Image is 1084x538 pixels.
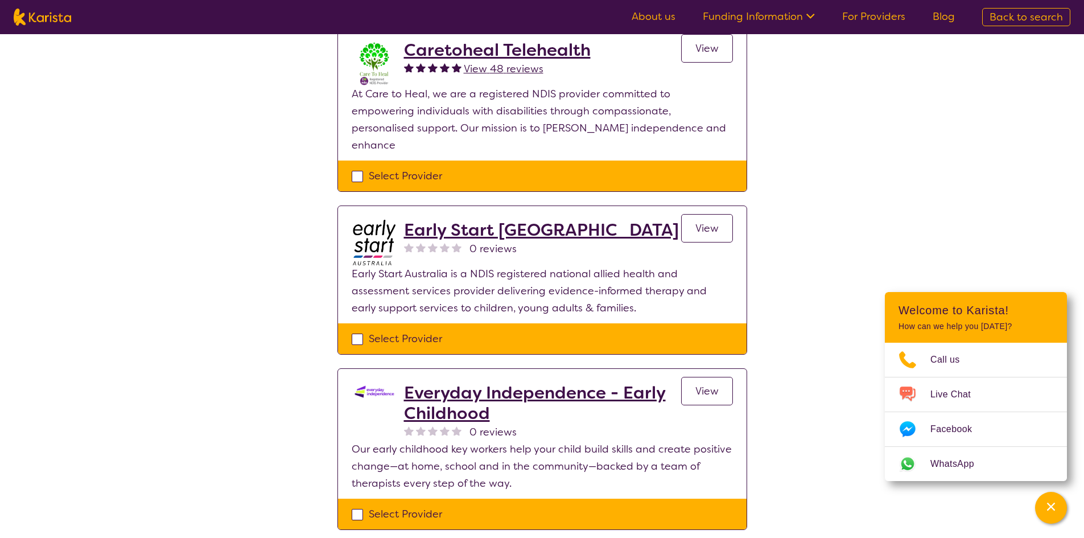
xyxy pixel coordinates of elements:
[681,34,733,63] a: View
[982,8,1070,26] a: Back to search
[1035,492,1067,524] button: Channel Menu
[990,10,1063,24] span: Back to search
[416,63,426,72] img: fullstar
[404,40,591,60] a: Caretoheal Telehealth
[464,62,543,76] span: View 48 reviews
[898,322,1053,331] p: How can we help you [DATE]?
[404,383,681,424] a: Everyday Independence - Early Childhood
[469,424,517,441] span: 0 reviews
[703,10,815,23] a: Funding Information
[352,265,733,317] p: Early Start Australia is a NDIS registered national allied health and assessment services provide...
[885,343,1067,481] ul: Choose channel
[428,426,438,436] img: nonereviewstar
[404,220,679,240] a: Early Start [GEOGRAPHIC_DATA]
[695,221,719,235] span: View
[416,243,426,252] img: nonereviewstar
[428,243,438,252] img: nonereviewstar
[404,426,414,436] img: nonereviewstar
[416,426,426,436] img: nonereviewstar
[428,63,438,72] img: fullstar
[352,220,397,265] img: bdpoyytkvdhmeftzccod.jpg
[930,421,986,438] span: Facebook
[930,351,974,368] span: Call us
[452,426,461,436] img: nonereviewstar
[695,384,719,398] span: View
[885,292,1067,481] div: Channel Menu
[352,441,733,492] p: Our early childhood key workers help your child build skills and create positive change—at home, ...
[681,377,733,405] a: View
[440,63,450,72] img: fullstar
[930,386,984,403] span: Live Chat
[930,455,988,473] span: WhatsApp
[14,9,71,26] img: Karista logo
[352,40,397,85] img: x8xkzxtsmjra3bp2ouhm.png
[842,10,905,23] a: For Providers
[632,10,675,23] a: About us
[681,214,733,243] a: View
[440,426,450,436] img: nonereviewstar
[695,42,719,55] span: View
[885,447,1067,481] a: Web link opens in a new tab.
[440,243,450,252] img: nonereviewstar
[933,10,955,23] a: Blog
[352,383,397,401] img: kdssqoqrr0tfqzmv8ac0.png
[469,240,517,257] span: 0 reviews
[404,243,414,252] img: nonereviewstar
[404,63,414,72] img: fullstar
[352,85,733,154] p: At Care to Heal, we are a registered NDIS provider committed to empowering individuals with disab...
[464,60,543,77] a: View 48 reviews
[452,63,461,72] img: fullstar
[452,243,461,252] img: nonereviewstar
[898,303,1053,317] h2: Welcome to Karista!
